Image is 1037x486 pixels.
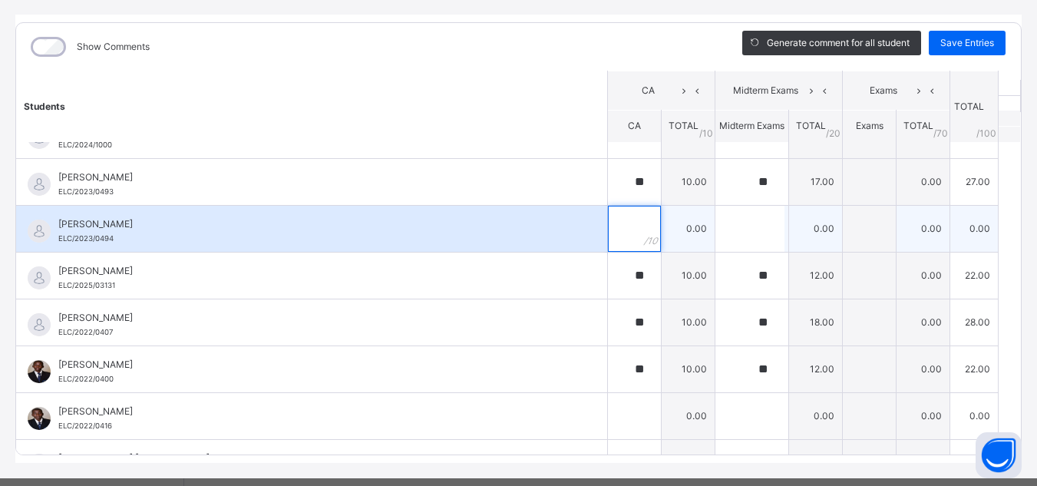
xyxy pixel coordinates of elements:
[28,266,51,289] img: default.svg
[58,281,115,289] span: ELC/2025/03131
[58,405,573,418] span: [PERSON_NAME]
[854,84,912,98] span: Exams
[28,313,51,336] img: default.svg
[976,432,1022,478] button: Open asap
[897,439,950,486] td: 0.00
[796,120,826,131] span: TOTAL
[897,252,950,299] td: 0.00
[58,170,573,184] span: [PERSON_NAME]
[662,439,715,486] td: 10.00
[897,392,950,439] td: 0.00
[58,358,573,372] span: [PERSON_NAME]
[897,205,950,252] td: 0.00
[950,158,999,205] td: 27.00
[58,141,112,149] span: ELC/2024/1000
[662,252,715,299] td: 10.00
[789,392,843,439] td: 0.00
[789,439,843,486] td: 11.00
[28,407,51,430] img: ELC_2022_0416.png
[897,345,950,392] td: 0.00
[950,205,999,252] td: 0.00
[950,392,999,439] td: 0.00
[950,299,999,345] td: 28.00
[767,36,910,50] span: Generate comment for all student
[940,36,994,50] span: Save Entries
[789,252,843,299] td: 12.00
[619,84,677,98] span: CA
[950,252,999,299] td: 22.00
[28,360,51,383] img: ELC_2022_0400.png
[662,299,715,345] td: 10.00
[58,451,573,465] span: [PERSON_NAME] [PERSON_NAME]
[77,40,150,54] label: Show Comments
[897,158,950,205] td: 0.00
[699,126,713,140] span: / 10
[24,100,65,111] span: Students
[719,120,784,131] span: Midterm Exams
[58,264,573,278] span: [PERSON_NAME]
[58,375,114,383] span: ELC/2022/0400
[950,71,999,142] th: TOTAL
[58,234,114,243] span: ELC/2023/0494
[28,220,51,243] img: default.svg
[727,84,804,98] span: Midterm Exams
[58,422,112,430] span: ELC/2022/0416
[662,158,715,205] td: 10.00
[662,345,715,392] td: 10.00
[950,439,999,486] td: 21.00
[976,126,996,140] span: /100
[58,328,113,336] span: ELC/2022/0407
[662,392,715,439] td: 0.00
[58,187,114,196] span: ELC/2023/0493
[789,158,843,205] td: 17.00
[628,120,641,131] span: CA
[669,120,698,131] span: TOTAL
[28,454,51,477] img: default.svg
[903,120,933,131] span: TOTAL
[662,205,715,252] td: 0.00
[856,120,883,131] span: Exams
[789,205,843,252] td: 0.00
[58,217,573,231] span: [PERSON_NAME]
[826,126,840,140] span: / 20
[789,345,843,392] td: 12.00
[58,311,573,325] span: [PERSON_NAME]
[28,173,51,196] img: default.svg
[950,345,999,392] td: 22.00
[933,126,948,140] span: / 70
[897,299,950,345] td: 0.00
[789,299,843,345] td: 18.00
